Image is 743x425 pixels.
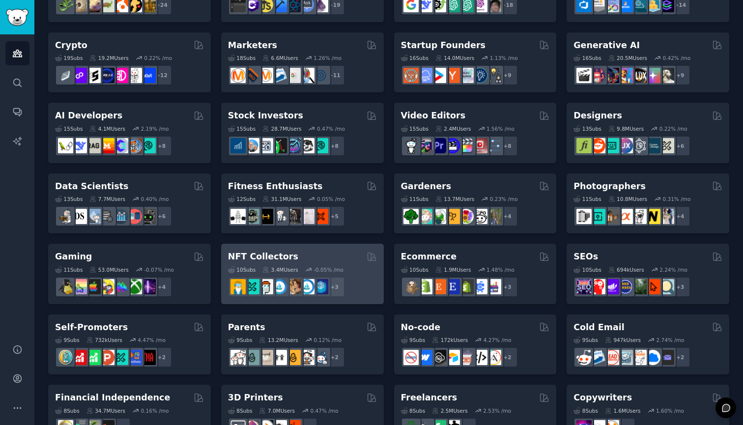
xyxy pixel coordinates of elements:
div: 3.4M Users [262,266,298,273]
div: 0.22 % /mo [144,55,172,61]
div: 1.60 % /mo [656,407,684,414]
img: Forex [258,138,273,153]
img: EtsySellers [445,279,460,294]
img: StocksAndTrading [286,138,301,153]
div: + 6 [670,136,690,156]
img: logodesign [590,138,605,153]
img: Airtable [445,350,460,365]
img: NFTExchange [230,279,246,294]
div: + 12 [151,65,172,85]
div: 9 Sub s [573,337,598,343]
img: OpenseaMarket [299,279,314,294]
img: aivideo [576,68,592,83]
img: TestMyApp [141,350,156,365]
div: 31.1M Users [262,196,301,202]
img: deepdream [604,68,619,83]
div: 0.16 % /mo [141,407,169,414]
div: 0.40 % /mo [141,196,169,202]
h2: Data Scientists [55,180,128,193]
img: swingtrading [299,138,314,153]
img: CryptoNews [127,68,142,83]
img: AppIdeas [58,350,73,365]
img: SavageGarden [431,209,446,224]
img: linux_gaming [58,279,73,294]
div: 19.2M Users [89,55,128,61]
img: Entrepreneurship [472,68,487,83]
img: youtubepromotion [72,350,87,365]
img: EntrepreneurRideAlong [403,68,419,83]
div: 0.12 % /mo [314,337,342,343]
img: 0xPolygon [72,68,87,83]
div: + 5 [324,206,345,227]
img: Nikon [645,209,660,224]
h2: Video Editors [401,110,466,122]
img: WeddingPhotography [659,209,674,224]
div: 11 Sub s [55,266,83,273]
div: 0.22 % /mo [659,125,687,132]
img: UXDesign [618,138,633,153]
div: 1.13 % /mo [490,55,518,61]
img: canon [631,209,647,224]
div: + 9 [497,65,518,85]
img: gamers [113,279,128,294]
div: 2.5M Users [432,407,468,414]
div: 8 Sub s [55,407,80,414]
h2: Marketers [228,39,277,52]
h2: No-code [401,321,441,334]
h2: SEOs [573,251,598,263]
h2: Stock Investors [228,110,303,122]
div: + 2 [670,347,690,368]
div: -0.05 % /mo [314,266,343,273]
img: flowers [458,209,474,224]
img: dividends [230,138,246,153]
img: GamerPals [99,279,114,294]
img: workout [258,209,273,224]
h2: Photographers [573,180,646,193]
img: toddlers [272,350,287,365]
img: FluxAI [631,68,647,83]
div: 6.6M Users [262,55,298,61]
img: webflow [417,350,432,365]
h2: Financial Independence [55,392,170,404]
img: NFTMarketplace [244,279,259,294]
div: 11 Sub s [401,196,429,202]
div: 0.23 % /mo [490,196,518,202]
h2: Freelancers [401,392,457,404]
img: MarketingResearch [299,68,314,83]
div: 4.27 % /mo [484,337,512,343]
div: + 8 [497,136,518,156]
h2: Copywriters [573,392,632,404]
img: CryptoArt [286,279,301,294]
div: 19 Sub s [55,55,83,61]
div: 28.7M Users [262,125,301,132]
img: googleads [286,68,301,83]
img: Youtubevideo [472,138,487,153]
img: Local_SEO [631,279,647,294]
div: + 2 [151,347,172,368]
div: 0.42 % /mo [662,55,690,61]
h2: Fitness Enthusiasts [228,180,323,193]
img: The_SEO [659,279,674,294]
img: ethstaker [86,68,101,83]
img: bigseo [244,68,259,83]
div: 8 Sub s [228,407,253,414]
div: 12 Sub s [228,196,256,202]
img: ycombinator [445,68,460,83]
img: parentsofmultiples [299,350,314,365]
img: data [141,209,156,224]
div: 1.26 % /mo [314,55,342,61]
img: streetphotography [590,209,605,224]
img: OpenSeaNFT [272,279,287,294]
h2: AI Developers [55,110,122,122]
img: LangChain [58,138,73,153]
div: 172k Users [432,337,468,343]
div: 34.7M Users [86,407,125,414]
div: 53.0M Users [89,266,128,273]
img: Emailmarketing [590,350,605,365]
img: nocodelowcode [458,350,474,365]
img: AIDevelopersSociety [141,138,156,153]
div: 20.5M Users [608,55,647,61]
img: SaaS [417,68,432,83]
img: statistics [86,209,101,224]
img: postproduction [486,138,501,153]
